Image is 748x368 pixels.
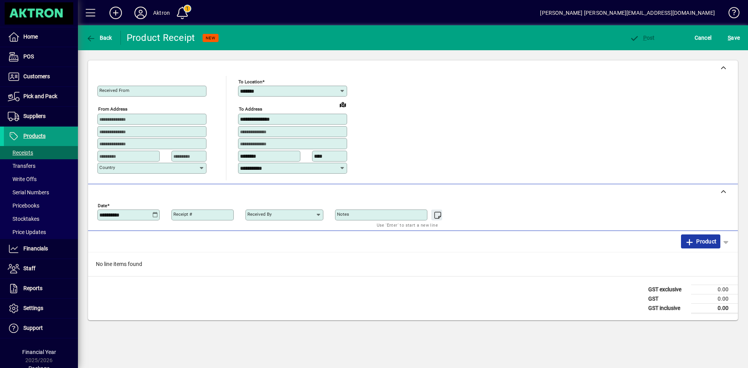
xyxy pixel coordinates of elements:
button: Back [84,31,114,45]
mat-label: Country [99,165,115,170]
span: Reports [23,285,42,291]
span: Customers [23,73,50,79]
a: View on map [337,98,349,111]
a: Write Offs [4,173,78,186]
a: Pick and Pack [4,87,78,106]
button: Post [628,31,657,45]
a: Home [4,27,78,47]
a: Serial Numbers [4,186,78,199]
a: Financials [4,239,78,259]
div: No line items found [88,252,738,276]
a: Staff [4,259,78,278]
button: Add [103,6,128,20]
div: Aktron [153,7,170,19]
td: GST exclusive [644,285,691,294]
span: Staff [23,265,35,271]
td: 0.00 [691,285,738,294]
td: GST [644,294,691,303]
span: Transfers [8,163,35,169]
a: Customers [4,67,78,86]
a: Pricebooks [4,199,78,212]
span: Pick and Pack [23,93,57,99]
span: Financial Year [22,349,56,355]
a: Suppliers [4,107,78,126]
span: Pricebooks [8,202,39,209]
span: POS [23,53,34,60]
a: Support [4,319,78,338]
span: Product [685,235,716,248]
div: [PERSON_NAME] [PERSON_NAME][EMAIL_ADDRESS][DOMAIN_NAME] [540,7,715,19]
a: Knowledge Base [723,2,738,27]
span: Financials [23,245,48,252]
span: Receipts [8,150,33,156]
td: 0.00 [691,294,738,303]
div: Product Receipt [127,32,195,44]
a: Transfers [4,159,78,173]
span: Back [86,35,112,41]
mat-label: Received From [99,88,129,93]
span: Serial Numbers [8,189,49,195]
span: Price Updates [8,229,46,235]
mat-label: Receipt # [173,211,192,217]
a: Reports [4,279,78,298]
a: Price Updates [4,225,78,239]
span: S [728,35,731,41]
span: Support [23,325,43,331]
button: Save [726,31,742,45]
span: Cancel [695,32,712,44]
span: Settings [23,305,43,311]
mat-label: To location [238,79,262,85]
span: Home [23,33,38,40]
button: Product [681,234,720,248]
mat-label: Received by [247,211,272,217]
span: ave [728,32,740,44]
span: ost [630,35,655,41]
span: NEW [206,35,215,40]
app-page-header-button: Back [78,31,121,45]
button: Cancel [693,31,714,45]
button: Profile [128,6,153,20]
span: Products [23,133,46,139]
a: Settings [4,299,78,318]
td: GST inclusive [644,303,691,313]
mat-hint: Use 'Enter' to start a new line [377,220,438,229]
span: P [643,35,647,41]
a: Stocktakes [4,212,78,225]
mat-label: Notes [337,211,349,217]
td: 0.00 [691,303,738,313]
a: Receipts [4,146,78,159]
span: Stocktakes [8,216,39,222]
a: POS [4,47,78,67]
span: Suppliers [23,113,46,119]
mat-label: Date [98,202,107,208]
span: Write Offs [8,176,37,182]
